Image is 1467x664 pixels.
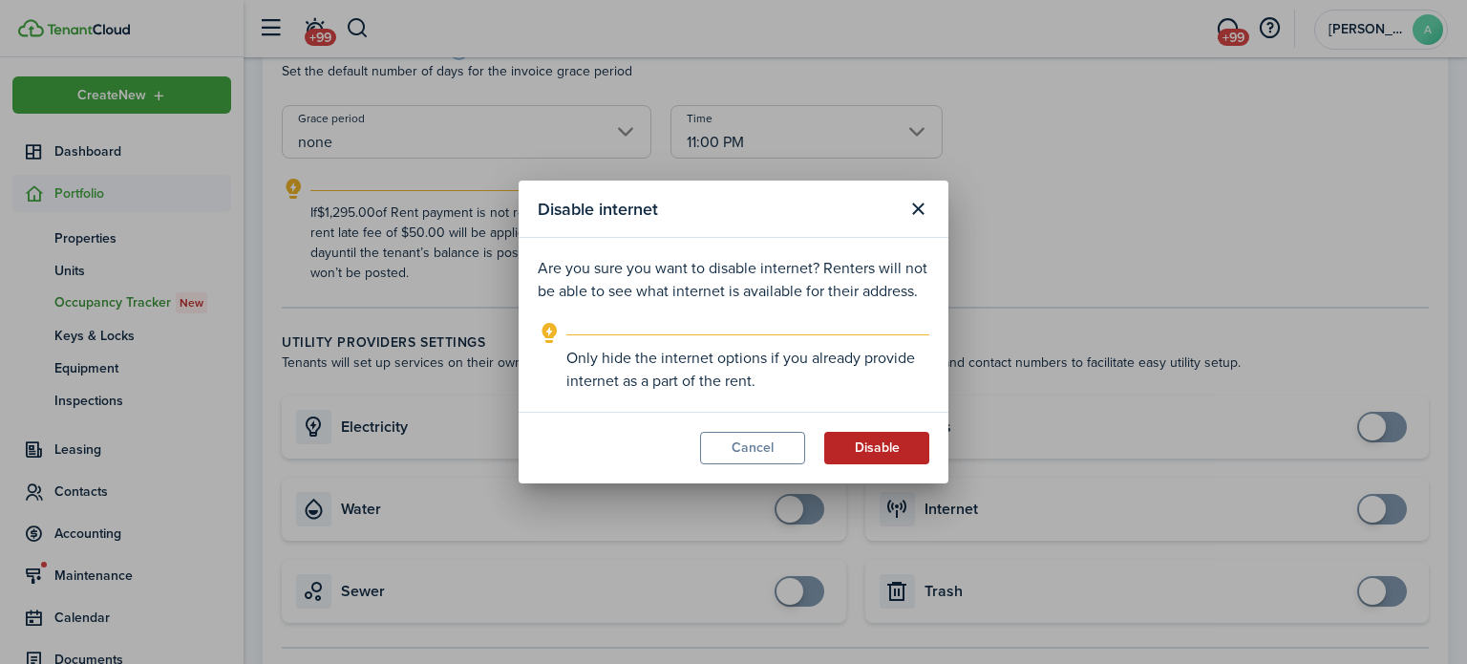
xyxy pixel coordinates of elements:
button: Cancel [700,432,805,464]
button: Disable [824,432,929,464]
i: outline [538,322,562,345]
explanation-description: Only hide the internet options if you already provide internet as a part of the rent. [566,347,929,393]
modal-title: Disable internet [538,190,897,227]
p: Are you sure you want to disable internet? Renters will not be able to see what internet is avail... [538,257,929,303]
button: Close modal [902,193,934,225]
